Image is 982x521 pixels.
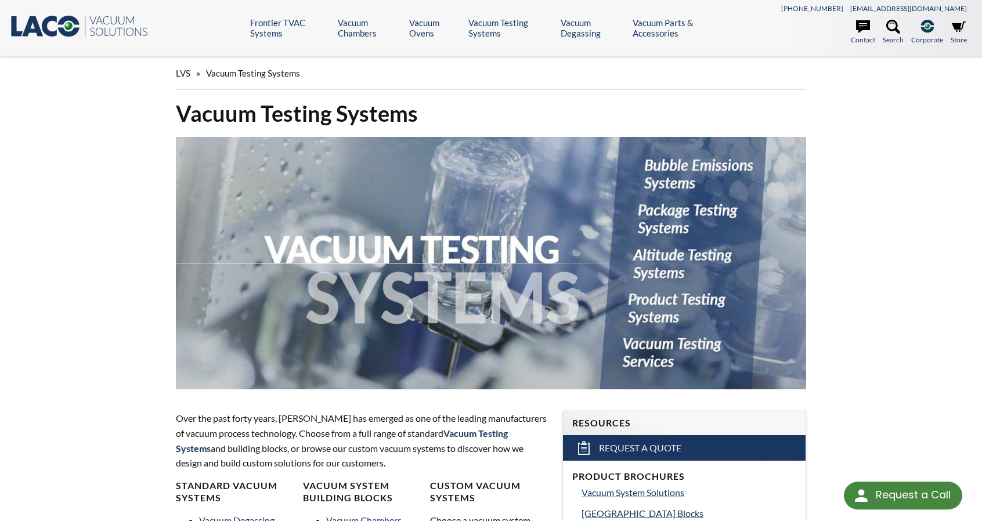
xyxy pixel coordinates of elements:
[883,20,904,45] a: Search
[582,508,703,519] span: [GEOGRAPHIC_DATA] Blocks
[468,17,551,38] a: Vacuum Testing Systems
[430,480,548,504] h4: Custom Vacuum Systems
[176,137,807,389] img: Vacuum Testing Services with Information header
[176,99,807,128] h1: Vacuum Testing Systems
[561,17,624,38] a: Vacuum Degassing
[250,17,329,38] a: Frontier TVAC Systems
[176,480,294,504] h4: Standard Vacuum Systems
[572,417,796,429] h4: Resources
[876,482,951,508] div: Request a Call
[852,486,871,505] img: round button
[582,487,684,498] span: Vacuum System Solutions
[781,4,843,13] a: [PHONE_NUMBER]
[303,480,421,504] h4: Vacuum System Building Blocks
[599,442,681,454] span: Request a Quote
[851,20,875,45] a: Contact
[911,34,943,45] span: Corporate
[572,471,796,483] h4: Product Brochures
[633,17,729,38] a: Vacuum Parts & Accessories
[850,4,967,13] a: [EMAIL_ADDRESS][DOMAIN_NAME]
[409,17,460,38] a: Vacuum Ovens
[206,68,300,78] span: Vacuum Testing Systems
[582,506,796,521] a: [GEOGRAPHIC_DATA] Blocks
[176,57,807,90] div: »
[951,20,967,45] a: Store
[176,428,508,454] strong: Vacuum Testing Systems
[176,411,548,470] p: Over the past forty years, [PERSON_NAME] has emerged as one of the leading manufacturers of vacuu...
[844,482,962,509] div: Request a Call
[582,485,796,500] a: Vacuum System Solutions
[338,17,400,38] a: Vacuum Chambers
[563,435,806,461] a: Request a Quote
[176,68,190,78] span: LVS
